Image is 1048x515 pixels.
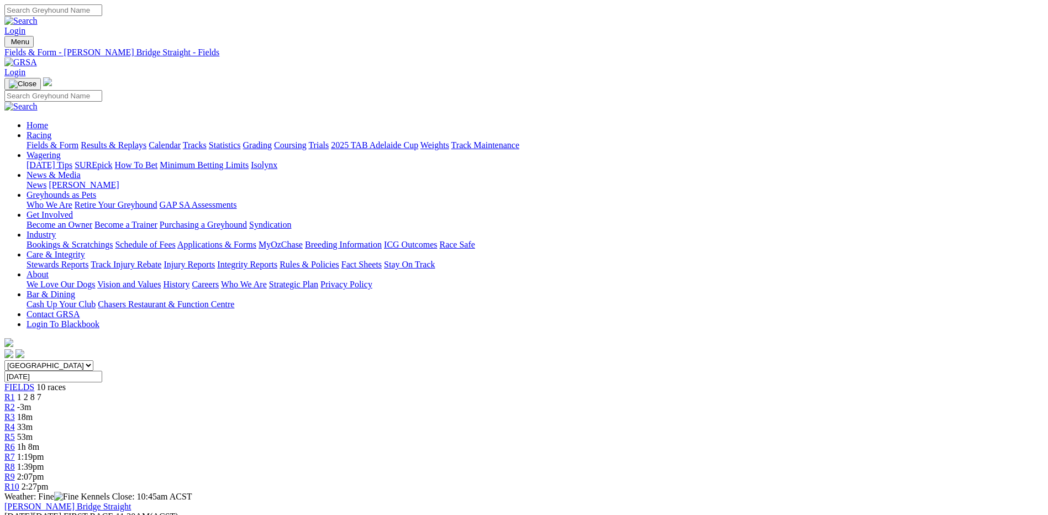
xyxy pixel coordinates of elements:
[97,280,161,289] a: Vision and Values
[384,240,437,249] a: ICG Outcomes
[4,48,1044,57] a: Fields & Form - [PERSON_NAME] Bridge Straight - Fields
[209,140,241,150] a: Statistics
[164,260,215,269] a: Injury Reports
[17,432,33,442] span: 53m
[160,200,237,209] a: GAP SA Assessments
[4,371,102,382] input: Select date
[259,240,303,249] a: MyOzChase
[4,102,38,112] img: Search
[4,67,25,77] a: Login
[420,140,449,150] a: Weights
[27,200,72,209] a: Who We Are
[27,309,80,319] a: Contact GRSA
[4,57,37,67] img: GRSA
[4,502,131,511] a: [PERSON_NAME] Bridge Straight
[4,16,38,26] img: Search
[4,382,34,392] a: FIELDS
[163,280,189,289] a: History
[4,402,15,412] a: R2
[269,280,318,289] a: Strategic Plan
[251,160,277,170] a: Isolynx
[27,180,1044,190] div: News & Media
[27,270,49,279] a: About
[27,120,48,130] a: Home
[36,382,66,392] span: 10 races
[27,140,78,150] a: Fields & Form
[27,240,1044,250] div: Industry
[308,140,329,150] a: Trials
[27,150,61,160] a: Wagering
[115,240,175,249] a: Schedule of Fees
[27,299,1044,309] div: Bar & Dining
[27,280,1044,290] div: About
[4,442,15,451] a: R6
[27,210,73,219] a: Get Involved
[4,422,15,432] a: R4
[49,180,119,190] a: [PERSON_NAME]
[4,482,19,491] a: R10
[94,220,157,229] a: Become a Trainer
[439,240,475,249] a: Race Safe
[81,492,192,501] span: Kennels Close: 10:45am ACST
[217,260,277,269] a: Integrity Reports
[17,392,41,402] span: 1 2 8 7
[27,260,1044,270] div: Care & Integrity
[43,77,52,86] img: logo-grsa-white.png
[81,140,146,150] a: Results & Replays
[17,462,44,471] span: 1:39pm
[4,90,102,102] input: Search
[27,220,1044,230] div: Get Involved
[192,280,219,289] a: Careers
[320,280,372,289] a: Privacy Policy
[4,392,15,402] span: R1
[27,319,99,329] a: Login To Blackbook
[27,160,72,170] a: [DATE] Tips
[27,250,85,259] a: Care & Integrity
[75,160,112,170] a: SUREpick
[4,412,15,422] a: R3
[75,200,157,209] a: Retire Your Greyhound
[243,140,272,150] a: Grading
[4,432,15,442] a: R5
[15,349,24,358] img: twitter.svg
[4,78,41,90] button: Toggle navigation
[11,38,29,46] span: Menu
[160,160,249,170] a: Minimum Betting Limits
[27,140,1044,150] div: Racing
[4,492,81,501] span: Weather: Fine
[27,200,1044,210] div: Greyhounds as Pets
[249,220,291,229] a: Syndication
[27,180,46,190] a: News
[384,260,435,269] a: Stay On Track
[17,472,44,481] span: 2:07pm
[27,190,96,199] a: Greyhounds as Pets
[4,462,15,471] a: R8
[27,260,88,269] a: Stewards Reports
[4,36,34,48] button: Toggle navigation
[305,240,382,249] a: Breeding Information
[115,160,158,170] a: How To Bet
[274,140,307,150] a: Coursing
[4,472,15,481] a: R9
[27,170,81,180] a: News & Media
[54,492,78,502] img: Fine
[183,140,207,150] a: Tracks
[27,160,1044,170] div: Wagering
[27,130,51,140] a: Racing
[27,240,113,249] a: Bookings & Scratchings
[4,26,25,35] a: Login
[280,260,339,269] a: Rules & Policies
[98,299,234,309] a: Chasers Restaurant & Function Centre
[17,422,33,432] span: 33m
[27,230,56,239] a: Industry
[9,80,36,88] img: Close
[4,452,15,461] a: R7
[4,349,13,358] img: facebook.svg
